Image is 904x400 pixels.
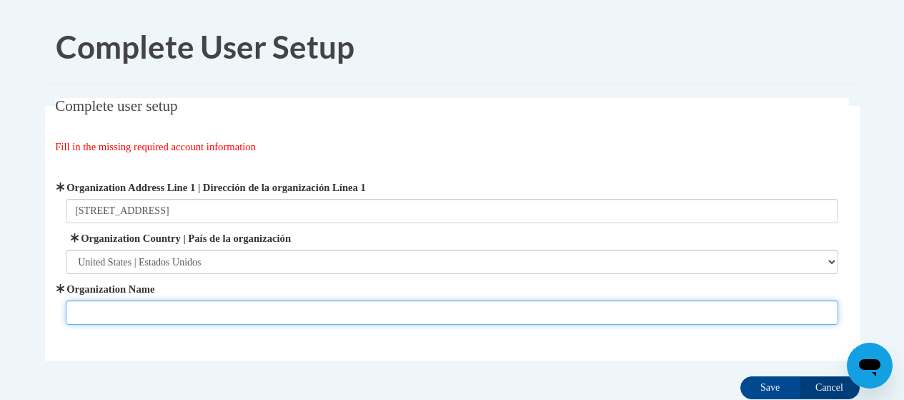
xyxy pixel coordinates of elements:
[56,28,354,65] span: Complete User Setup
[66,199,838,223] input: Metadata input
[847,343,893,389] iframe: Button to launch messaging window, conversation in progress
[740,376,800,399] input: Save
[66,281,838,297] label: Organization Name
[800,376,860,399] input: Cancel
[66,301,838,325] input: Metadata input
[55,97,177,114] span: Complete user setup
[66,180,838,195] label: Organization Address Line 1 | Dirección de la organización Línea 1
[55,141,256,152] span: Fill in the missing required account information
[66,230,838,246] label: Organization Country | País de la organización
